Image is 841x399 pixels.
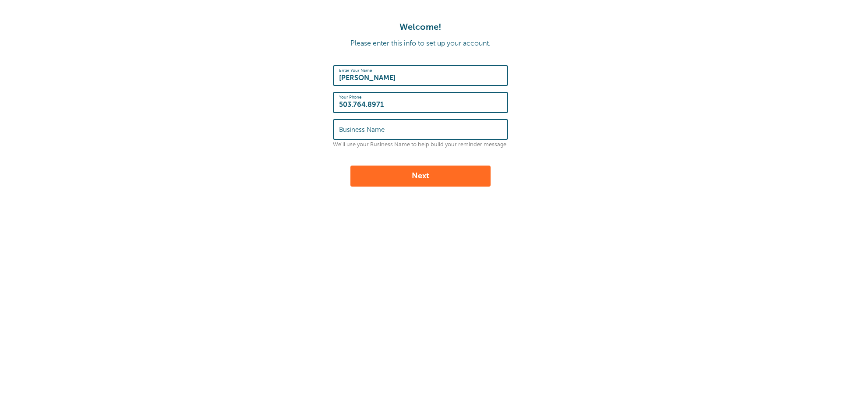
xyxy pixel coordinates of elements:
p: We'll use your Business Name to help build your reminder message. [333,141,508,148]
label: Enter Your Name [339,68,372,73]
button: Next [350,166,491,187]
p: Please enter this info to set up your account. [9,39,832,48]
label: Your Phone [339,95,361,100]
h1: Welcome! [9,22,832,32]
label: Business Name [339,126,385,134]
